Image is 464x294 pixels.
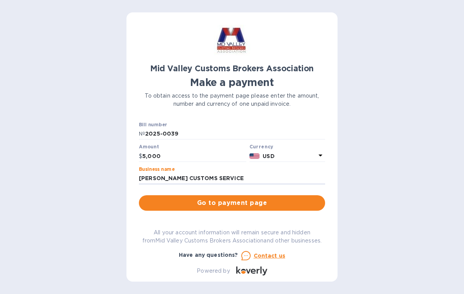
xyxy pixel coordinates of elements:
img: USD [249,153,260,159]
label: Business name [139,167,175,172]
input: 0.00 [142,150,246,162]
p: Powered by [197,267,230,275]
label: Bill number [139,122,167,127]
h1: Make a payment [139,76,325,89]
u: Contact us [254,253,286,259]
b: Mid Valley Customs Brokers Association [150,64,314,73]
b: USD [263,153,274,159]
p: To obtain access to the payment page please enter the amount, number and currency of one unpaid i... [139,92,325,108]
input: Enter bill number [145,128,325,140]
p: All your account information will remain secure and hidden from Mid Valley Customs Brokers Associ... [139,229,325,245]
p: $ [139,152,142,160]
b: Currency [249,144,274,150]
label: Amount [139,145,159,150]
button: Go to payment page [139,195,325,211]
p: № [139,130,145,138]
input: Enter business name [139,173,325,184]
b: Have any questions? [179,252,238,258]
span: Go to payment page [145,198,319,208]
